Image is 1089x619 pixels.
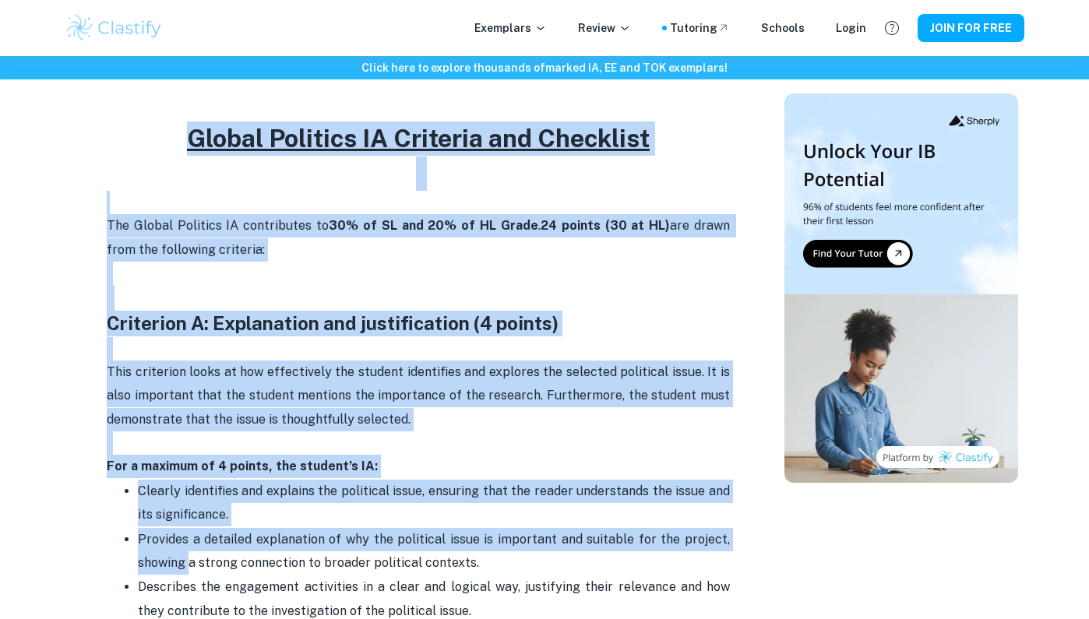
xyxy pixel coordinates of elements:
[578,19,631,37] p: Review
[107,218,733,256] span: The Global Politics IA contributes to . are drawn from the following criteria:
[761,19,805,37] a: Schools
[670,19,730,37] a: Tutoring
[329,218,538,233] strong: 30% of SL and 20% of HL Grade
[107,312,559,334] strong: Criterion A: Explanation and justification (4 points)
[879,15,905,41] button: Help and Feedback
[541,218,670,233] strong: 24 points (30 at HL)
[3,59,1086,76] h6: Click here to explore thousands of marked IA, EE and TOK exemplars !
[836,19,866,37] a: Login
[474,19,547,37] p: Exemplars
[107,360,730,431] p: This criterion looks at how effectively the student identifies and explores the selected politica...
[187,124,650,153] u: Global Politics IA Criteria and Checklist
[107,459,378,473] strong: For a maximum of 4 points, the student’s IA:
[65,12,164,44] img: Clastify logo
[138,528,730,575] p: Provides a detailed explanation of why the political issue is important and suitable for the proj...
[784,93,1018,483] img: Thumbnail
[918,14,1024,42] button: JOIN FOR FREE
[138,480,730,527] p: Clearly identifies and explains the political issue, ensuring that the reader understands the iss...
